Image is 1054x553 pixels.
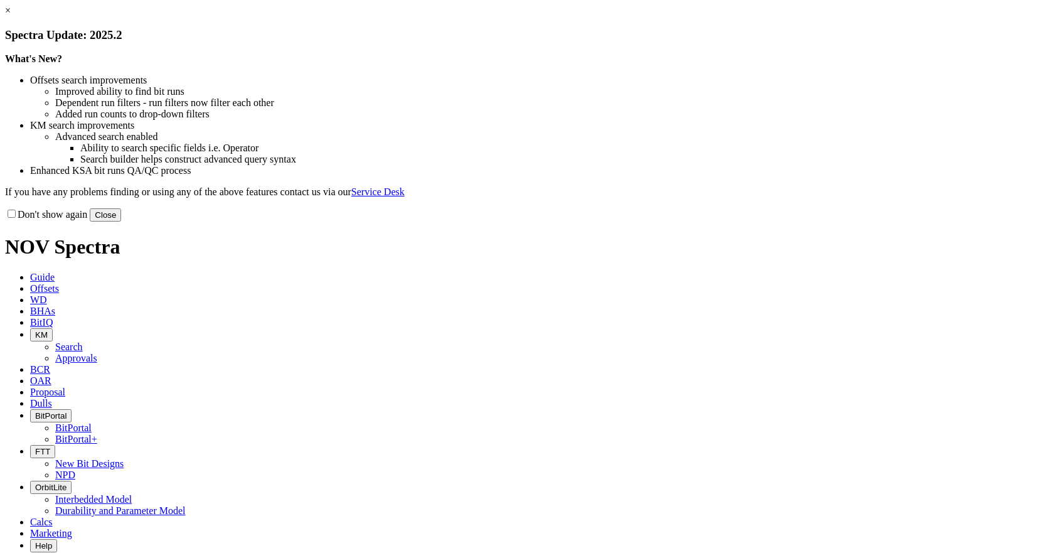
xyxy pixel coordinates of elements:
a: BitPortal [55,422,92,433]
a: New Bit Designs [55,458,124,469]
span: OAR [30,375,51,386]
span: BitIQ [30,317,53,328]
a: Interbedded Model [55,494,132,505]
span: Guide [30,272,55,282]
li: Search builder helps construct advanced query syntax [80,154,1049,165]
span: Dulls [30,398,52,409]
p: If you have any problems finding or using any of the above features contact us via our [5,186,1049,198]
li: Advanced search enabled [55,131,1049,142]
h1: NOV Spectra [5,235,1049,259]
span: Help [35,541,52,550]
li: Added run counts to drop-down filters [55,109,1049,120]
li: Dependent run filters - run filters now filter each other [55,97,1049,109]
input: Don't show again [8,210,16,218]
span: FTT [35,447,50,456]
span: OrbitLite [35,483,67,492]
button: Close [90,208,121,222]
a: Search [55,341,83,352]
li: Improved ability to find bit runs [55,86,1049,97]
li: Enhanced KSA bit runs QA/QC process [30,165,1049,176]
span: Marketing [30,528,72,539]
a: × [5,5,11,16]
li: Ability to search specific fields i.e. Operator [80,142,1049,154]
a: Durability and Parameter Model [55,505,186,516]
strong: What's New? [5,53,62,64]
span: WD [30,294,47,305]
a: BitPortal+ [55,434,97,444]
span: BCR [30,364,50,375]
span: Proposal [30,387,65,397]
li: KM search improvements [30,120,1049,131]
span: BHAs [30,306,55,316]
label: Don't show again [5,209,87,220]
span: KM [35,330,48,340]
a: NPD [55,470,75,480]
span: BitPortal [35,411,67,421]
a: Approvals [55,353,97,363]
li: Offsets search improvements [30,75,1049,86]
span: Offsets [30,283,59,294]
span: Calcs [30,517,53,527]
h3: Spectra Update: 2025.2 [5,28,1049,42]
a: Service Desk [351,186,405,197]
